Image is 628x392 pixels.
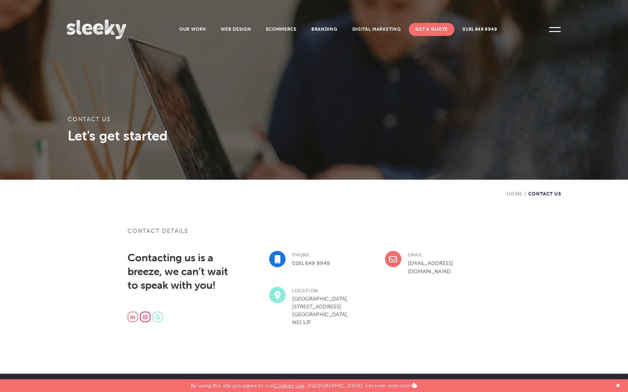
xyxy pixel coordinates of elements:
a: 0191 649 8949 [292,260,330,266]
img: google.svg [155,315,160,319]
img: mobile-solid.svg [274,255,281,263]
h3: Email [385,251,489,259]
img: location-dot-solid.svg [274,291,281,299]
a: Ecommerce [259,23,303,36]
a: Get A Quote [409,23,454,36]
img: envelope-regular.svg [389,255,397,263]
img: linkedin-in.svg [131,315,135,319]
h1: Contact Us [68,116,560,127]
a: Digital Marketing [346,23,408,36]
h2: Contacting us is a breeze, we can’t wait to speak with you! [128,251,232,292]
h3: Let's get started [68,127,560,144]
a: [EMAIL_ADDRESS][DOMAIN_NAME] [408,260,454,274]
p: By using this site you agree to our . [GEOGRAPHIC_DATA], om nom nom nom [191,379,417,389]
h3: Phone [269,251,373,259]
a: Branding [305,23,344,36]
img: instagram.svg [143,315,147,319]
a: 0191 649 8949 [456,23,503,36]
div: Contact Us [507,180,561,197]
a: Home [507,191,523,197]
p: [GEOGRAPHIC_DATA], [STREET_ADDRESS] [GEOGRAPHIC_DATA], NE1 1JF [269,295,373,326]
a: Our Work [173,23,213,36]
h3: Contact details [128,227,500,243]
h3: Location [269,287,373,295]
a: Cookies Use [273,383,305,389]
img: Sleeky Web Design Newcastle [67,20,126,39]
a: Web Design [214,23,258,36]
span: / [523,191,528,197]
